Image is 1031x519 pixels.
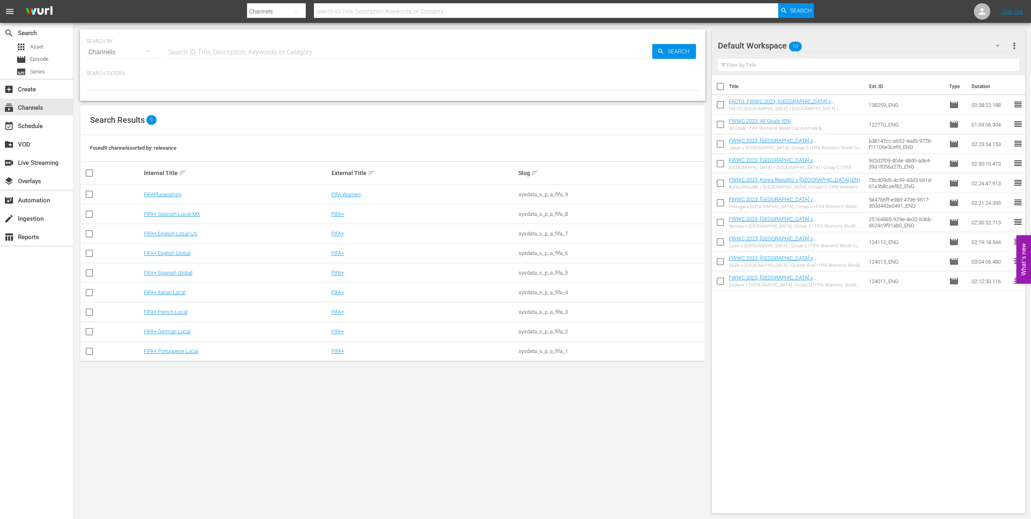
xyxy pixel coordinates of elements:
a: FIFA+ German Local [144,328,190,335]
td: 02:23:54.153 [968,134,1013,154]
a: FIFA+ [331,309,344,315]
td: 02:30:52.713 [968,213,1013,232]
a: FIFA+ [331,211,344,217]
p: Search Filters: [86,70,699,77]
th: Ext. ID [864,75,944,98]
span: Schedule [4,121,14,131]
a: FIFA+ [331,231,344,237]
span: reorder [1013,276,1023,286]
td: 124013_ENG [865,252,946,271]
span: sort [179,169,186,177]
span: Episode [949,120,959,129]
td: 9d2d2f09-404e-48d0-ade4-39a1f056a27b_ENG [865,154,946,173]
span: Episode [949,198,959,208]
span: Episode [949,178,959,188]
a: FIFA+ Spanish Global [144,270,192,276]
a: FIFA+ Spanish-Local-MX [144,211,200,217]
span: sort [368,169,375,177]
a: FIFA+ [331,328,344,335]
td: 5e47b6ff-e98d-4796-9517-30dd442e0491_ENG [865,193,946,213]
div: Korea Republic v [GEOGRAPHIC_DATA] | Group H | FIFA Women's World Cup Australia & [GEOGRAPHIC_DAT... [729,184,862,190]
span: reorder [1013,178,1023,188]
div: Portugal v [GEOGRAPHIC_DATA] | Group E | FIFA Women's World Cup [GEOGRAPHIC_DATA] & [GEOGRAPHIC_D... [729,204,862,209]
div: [GEOGRAPHIC_DATA] v [GEOGRAPHIC_DATA] | Group C | FIFA Women's World Cup [GEOGRAPHIC_DATA] & [GEO... [729,165,862,170]
th: Type [944,75,967,98]
div: All Goals | FIFA Women's World Cup Australia & [GEOGRAPHIC_DATA] 2023™ [729,126,862,131]
td: 02:12:30.116 [968,271,1013,291]
span: Episode [949,139,959,149]
span: Search [4,28,14,38]
div: External Title [331,168,517,178]
td: 122770_ENG [865,115,946,134]
span: reorder [1013,256,1023,266]
a: FIFA+ English Global [144,250,190,256]
div: sysdata_s_p_a_fifa_4 [519,289,704,295]
div: sysdata_s_p_a_fifa_2 [519,328,704,335]
span: Series [30,68,45,76]
div: Internal Title [144,168,329,178]
div: FACTS: [GEOGRAPHIC_DATA] v [GEOGRAPHIC_DATA] | [GEOGRAPHIC_DATA]/[GEOGRAPHIC_DATA] 2023 [729,106,862,111]
span: 10 [789,38,802,55]
button: Search [778,3,814,18]
a: FWWC 2023, [GEOGRAPHIC_DATA] v [GEOGRAPHIC_DATA] (EN) [729,157,816,169]
a: FIFA+ English-Local-US [144,231,197,237]
div: Default Workspace [718,34,1007,57]
span: Episode [949,257,959,266]
td: 02:24:47.913 [968,173,1013,193]
a: FIFA+ Portuguese Local [144,348,198,354]
a: FIFA+ [331,270,344,276]
span: Ingestion [4,214,14,224]
td: 02:21:24.393 [968,193,1013,213]
span: reorder [1013,237,1023,246]
div: sysdata_s_p_a_fifa_5 [519,270,704,276]
div: Channels [86,41,158,64]
span: Asset [16,42,26,52]
span: reorder [1013,100,1023,109]
span: Asset [30,43,44,51]
span: Channels [4,103,14,113]
span: Create [4,84,14,94]
button: Open Feedback Widget [1016,235,1031,284]
div: Japan v [GEOGRAPHIC_DATA] | Group C | FIFA Women's World Cup [GEOGRAPHIC_DATA] & [GEOGRAPHIC_DATA... [729,145,862,151]
span: Episode [949,100,959,110]
span: reorder [1013,217,1023,227]
a: FIFA+ [331,289,344,295]
a: FIFAPluswomen [144,191,181,197]
div: sysdata_s_p_a_fifa_8 [519,211,704,217]
th: Duration [967,75,1016,98]
span: reorder [1013,158,1023,168]
span: Episode [949,159,959,169]
td: 124011_ENG [865,271,946,291]
span: Search [790,3,812,18]
div: sysdata_s_p_a_fifa_3 [519,309,704,315]
span: Episode [16,55,26,64]
img: ans4CAIJ8jUAAAAAAAAAAAAAAAAAAAAAAAAgQb4GAAAAAAAAAAAAAAAAAAAAAAAAJMjXAAAAAAAAAAAAAAAAAAAAAAAAgAT5G... [20,2,59,21]
span: Reports [4,232,14,242]
button: more_vert [1009,36,1019,55]
span: Search Results [90,115,145,125]
span: Episode [30,55,49,63]
span: reorder [1013,197,1023,207]
span: Found 9 channels sorted by: relevance [90,145,177,151]
div: sysdata_s_p_a_fifa_1 [519,348,704,354]
th: Title [729,75,864,98]
span: VOD [4,140,14,149]
span: Episode [949,276,959,286]
a: FIFA+ [331,348,344,354]
a: FIFA Women [331,191,361,197]
td: 02:30:10.473 [968,154,1013,173]
div: Norway v [GEOGRAPHIC_DATA] | Group A | FIFA Women's World Cup [GEOGRAPHIC_DATA] & [GEOGRAPHIC_DAT... [729,224,862,229]
span: Episode [949,237,959,247]
span: menu [5,7,15,16]
div: sysdata_s_p_a_fifa_6 [519,250,704,256]
a: FWWC 2023, [GEOGRAPHIC_DATA] v [GEOGRAPHIC_DATA] (EN) [729,138,816,150]
td: 03:04:06.480 [968,252,1013,271]
td: 138259_ENG [865,95,946,115]
a: FIFA+ [331,250,344,256]
td: 01:03:06.304 [968,115,1013,134]
div: Spain v [GEOGRAPHIC_DATA] | Quarter-final | FIFA Women's World Cup 2023 | Full Match Replay [729,263,862,268]
td: b38147cc-e652-4ad5-9726-f11106e3cefd_ENG [865,134,946,154]
span: sort [531,169,539,177]
span: Series [16,67,26,77]
span: 9 [146,115,157,125]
